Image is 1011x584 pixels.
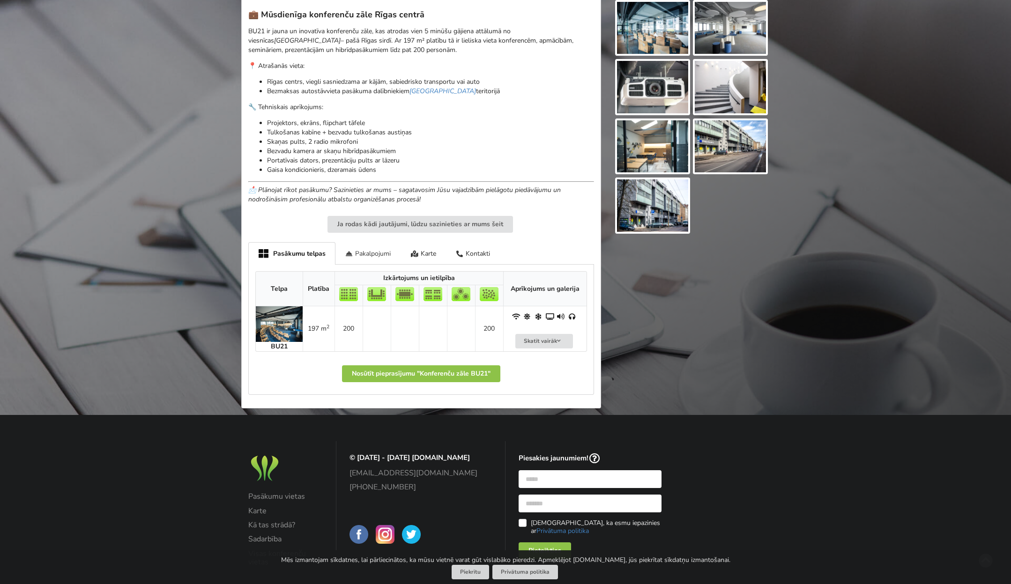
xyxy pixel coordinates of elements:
[617,120,688,173] img: Konferenču zāle BU21 | Rīga | Pasākumu vieta - galerijas bilde
[401,242,446,264] div: Karte
[535,312,544,321] span: Gaisa kondicionieris
[523,312,533,321] span: Dabiskais apgaismojums
[303,306,335,351] td: 197 m
[248,521,324,529] a: Kā tas strādā?
[248,453,281,484] img: Baltic Meeting Rooms
[335,306,363,351] td: 200
[267,77,594,87] p: Rīgas centrs, viegli sasniedzama ar kājām, sabiedrisko transportu vai auto
[519,519,662,535] label: [DEMOGRAPHIC_DATA], ka esmu iepazinies ar
[446,242,500,264] div: Kontakti
[267,147,594,156] p: Bezvadu kamera ar skaņu hibrīdpasākumiem
[349,525,368,544] img: BalticMeetingRooms on Facebook
[267,156,594,165] p: Portatīvais dators, prezentāciju pults ar lāzeru
[248,185,561,204] em: 📩 Plānojat rīkot pasākumu? Sazinieties ar mums – sagatavosim Jūsu vajadzībām pielāgotu piedāvājum...
[519,542,571,559] div: Pieteikties
[617,2,688,54] img: Konferenču zāle BU21 | Rīga | Pasākumu vieta - galerijas bilde
[248,9,594,20] h3: 💼 Mūsdienīga konferenču zāle Rīgas centrā
[475,306,503,351] td: 200
[480,287,498,301] img: Pieņemšana
[617,61,688,113] img: Konferenču zāle BU21 | Rīga | Pasākumu vieta - galerijas bilde
[327,323,329,330] sup: 2
[256,272,303,306] th: Telpa
[512,312,521,321] span: WiFi
[503,272,587,306] th: Aprīkojums un galerija
[349,483,492,491] a: [PHONE_NUMBER]
[546,312,555,321] span: Projektors un ekrāns
[267,118,594,128] p: Projektors, ekrāns, flipchart tāfele
[342,365,500,382] button: Nosūtīt pieprasījumu "Konferenču zāle BU21"
[248,549,324,567] a: Visas konferenču vietas
[515,334,573,348] button: Skatīt vairāk
[519,453,662,464] p: Piesakies jaunumiem!
[248,27,594,55] p: BU21 ir jauna un inovatīva konferenču zāle, kas atrodas vien 5 minūšu gājiena attālumā no viesnīc...
[617,179,688,232] img: Konferenču zāle BU21 | Rīga | Pasākumu vieta - galerijas bilde
[248,535,324,543] a: Sadarbība
[349,453,492,462] p: © [DATE] - [DATE] [DOMAIN_NAME]
[402,525,421,544] img: BalticMeetingRooms on Twitter
[271,342,288,351] strong: BU21
[327,216,513,233] button: Ja rodas kādi jautājumi, lūdzu sazinieties ar mums šeit
[248,492,324,501] a: Pasākumu vietas
[267,165,594,175] p: Gaisa kondicionieris, dzeramais ūdens
[695,120,766,173] img: Konferenču zāle BU21 | Rīga | Pasākumu vieta - galerijas bilde
[248,242,335,265] div: Pasākumu telpas
[267,128,594,137] p: Tulkošanas kabīne + bezvadu tulkošanas austiņas
[536,526,589,535] a: Privātuma politika
[695,61,766,113] img: Konferenču zāle BU21 | Rīga | Pasākumu vieta - galerijas bilde
[557,312,566,321] span: Iebūvēta audio sistēma
[248,103,594,112] p: 🔧 Tehniskais aprīkojums:
[695,2,766,54] img: Konferenču zāle BU21 | Rīga | Pasākumu vieta - galerijas bilde
[367,287,386,301] img: U-Veids
[452,565,489,579] button: Piekrītu
[339,287,358,301] img: Teātris
[267,87,594,96] p: Bezmaksas autostāvvieta pasākuma dalībniekiem teritorijā
[452,287,470,301] img: Bankets
[335,272,503,285] th: Izkārtojums un ietilpība
[424,287,442,301] img: Klase
[248,61,594,71] p: 📍 Atrašanās vieta:
[376,525,394,544] img: BalticMeetingRooms on Instagram
[409,87,476,96] a: [GEOGRAPHIC_DATA]
[303,272,335,306] th: Platība
[568,312,578,321] span: Sinhronās tulkošanas aprīkojums
[248,507,324,515] a: Karte
[274,36,341,45] em: [GEOGRAPHIC_DATA]
[395,287,414,301] img: Sapulce
[335,242,401,264] div: Pakalpojumi
[492,565,558,579] a: Privātuma politika
[256,306,303,342] img: Pasākumu telpas | Rīga | Konferenču zāle BU21 | bilde
[349,469,492,477] a: [EMAIL_ADDRESS][DOMAIN_NAME]
[267,137,594,147] p: Skaņas pults, 2 radio mikrofoni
